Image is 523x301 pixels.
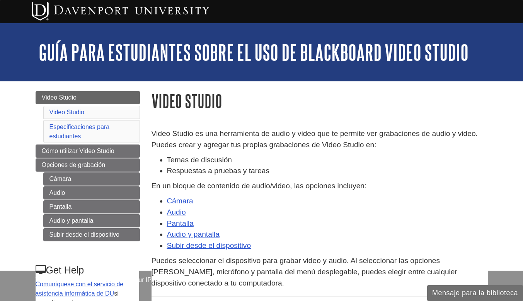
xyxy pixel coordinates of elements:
a: Cámara [43,172,140,186]
span: Opciones de grabación [42,162,106,168]
img: Davenport University [32,2,209,21]
p: En un bloque de contenido de audio/video, las opciones incluyen: [152,181,488,192]
a: Pantalla [43,200,140,213]
h3: Get Help [36,265,139,276]
a: Cámara [167,197,193,205]
span: Video Studio [42,94,77,101]
span: Cómo utilizar Video Studio [42,148,114,154]
a: Audio [167,208,186,216]
a: Comuníquese con el servicio de asistencia informática de DU [36,281,124,297]
p: Video Studio es una herramienta de audio y video que te permite ver grabaciones de audio y video.... [152,128,488,151]
a: Video Studio [36,91,140,104]
p: Puedes seleccionar el dispositivo para grabar video y audio. Al seleccionar las opciones [PERSON_... [152,255,488,289]
a: Video Studio [49,109,84,115]
a: Audio y pantalla [167,230,220,238]
a: Guía para estudiantes sobre el uso de Blackboard Video Studio [39,40,468,64]
a: Subir desde el dispositivo [43,228,140,241]
a: Opciones de grabación [36,158,140,172]
button: Mensaje para la biblioteca [427,285,523,301]
a: Subir desde el dispositivo [167,241,251,249]
a: Cómo utilizar Video Studio [36,144,140,158]
h1: Video Studio [152,91,488,111]
a: Audio y pantalla [43,214,140,227]
a: Pantalla [167,219,194,227]
a: Especificaciones para estudiantes [49,124,110,139]
li: Respuestas a pruebas y tareas [167,165,488,177]
li: Temas de discusión [167,155,488,166]
a: Audio [43,186,140,200]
